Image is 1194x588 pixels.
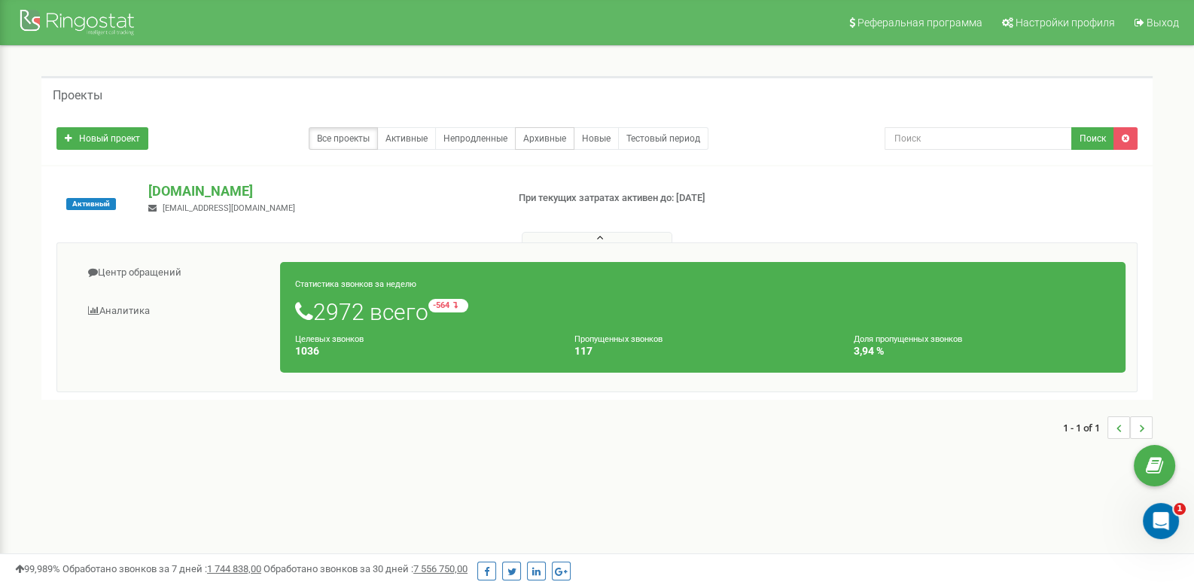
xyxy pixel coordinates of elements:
[1016,17,1115,29] span: Настройки профиля
[62,563,261,574] span: Обработано звонков за 7 дней :
[148,181,494,201] p: [DOMAIN_NAME]
[163,203,295,213] span: [EMAIL_ADDRESS][DOMAIN_NAME]
[618,127,708,150] a: Тестовый период
[1147,17,1179,29] span: Выход
[377,127,436,150] a: Активные
[309,127,378,150] a: Все проекты
[857,17,982,29] span: Реферальная программа
[574,127,619,150] a: Новые
[1071,127,1114,150] button: Поиск
[428,299,468,312] small: -564
[574,346,831,357] h4: 117
[885,127,1073,150] input: Поиск
[295,279,416,289] small: Статистика звонков за неделю
[66,198,116,210] span: Активный
[53,89,102,102] h5: Проекты
[69,254,281,291] a: Центр обращений
[69,293,281,330] a: Аналитика
[435,127,516,150] a: Непродленные
[15,563,60,574] span: 99,989%
[295,299,1110,324] h1: 2972 всего
[295,334,364,344] small: Целевых звонков
[263,563,468,574] span: Обработано звонков за 30 дней :
[1063,416,1107,439] span: 1 - 1 of 1
[295,346,552,357] h4: 1036
[515,127,574,150] a: Архивные
[1143,503,1179,539] iframe: Intercom live chat
[1174,503,1186,515] span: 1
[207,563,261,574] u: 1 744 838,00
[519,191,772,206] p: При текущих затратах активен до: [DATE]
[854,346,1110,357] h4: 3,94 %
[854,334,962,344] small: Доля пропущенных звонков
[574,334,662,344] small: Пропущенных звонков
[413,563,468,574] u: 7 556 750,00
[1063,401,1153,454] nav: ...
[56,127,148,150] a: Новый проект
